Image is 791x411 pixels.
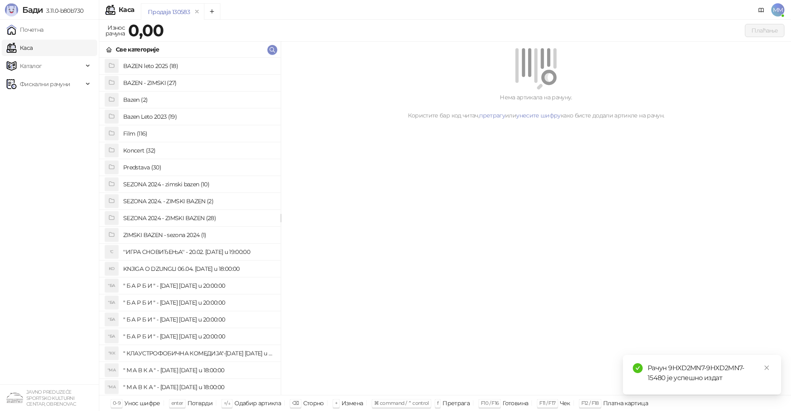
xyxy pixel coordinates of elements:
[123,380,274,394] h4: " М А В К А " - [DATE] [DATE] u 18:00:00
[105,262,118,275] div: KO
[123,59,274,73] h4: BAZEN leto 2025 (18)
[99,58,281,395] div: grid
[442,398,470,409] div: Претрага
[123,279,274,292] h4: " Б А Р Б И " - [DATE] [DATE] u 20:00:00
[123,195,274,208] h4: SEZONA 2024. - ZIMSKI BAZEN (2)
[745,24,784,37] button: Плаћање
[105,364,118,377] div: "МА
[123,262,274,275] h4: KNJIGA O DZUNGLI 06.04. [DATE] u 18:00:00
[7,21,44,38] a: Почетна
[187,398,213,409] div: Потврди
[292,400,299,406] span: ⌫
[648,363,771,383] div: Рачун 9HXD2MN7-9HXD2MN7-15480 је успешно издат
[633,363,643,373] span: check-circle
[192,8,202,15] button: remove
[20,76,70,92] span: Фискални рачуни
[123,364,274,377] h4: " М А В К А " - [DATE] [DATE] u 18:00:00
[171,400,183,406] span: enter
[123,228,274,242] h4: ZIMSKI BAZEN - sezona 2024 (1)
[234,398,281,409] div: Одабир артикла
[124,398,160,409] div: Унос шифре
[581,400,599,406] span: F12 / F18
[374,400,429,406] span: ⌘ command / ⌃ control
[105,330,118,343] div: "БА
[123,245,274,258] h4: ''ИГРА СНОВИЂЕЊА'' - 20.02. [DATE] u 19:00:00
[123,211,274,225] h4: SEZONA 2024 - ZIMSKI BAZEN (28)
[303,398,324,409] div: Сторно
[437,400,438,406] span: f
[123,313,274,326] h4: " Б А Р Б И " - [DATE] [DATE] u 20:00:00
[128,20,164,40] strong: 0,00
[755,3,768,16] a: Документација
[104,22,126,39] div: Износ рачуна
[5,3,18,16] img: Logo
[771,3,784,16] span: MM
[224,400,230,406] span: ↑/↓
[560,398,570,409] div: Чек
[20,58,42,74] span: Каталог
[119,7,134,13] div: Каса
[335,400,337,406] span: +
[291,93,781,120] div: Нема артикала на рачуну. Користите бар код читач, или како бисте додали артикле на рачун.
[123,347,274,360] h4: " КЛАУСТРОФОБИЧНА КОМЕДИЈА"-[DATE] [DATE] u 20:00:00
[204,3,220,20] button: Add tab
[539,400,555,406] span: F11 / F17
[123,76,274,89] h4: BAZEN - ZIMSKI (27)
[105,245,118,258] div: 'С
[105,347,118,360] div: "КК
[123,110,274,123] h4: Bazen Leto 2023 (19)
[105,380,118,394] div: "МА
[603,398,648,409] div: Платна картица
[123,178,274,191] h4: SEZONA 2024 - zimski bazen (10)
[123,93,274,106] h4: Bazen (2)
[116,45,159,54] div: Све категорије
[113,400,120,406] span: 0-9
[479,112,505,119] a: претрагу
[105,279,118,292] div: "БА
[148,7,190,16] div: Продаја 130583
[43,7,83,14] span: 3.11.0-b80b730
[342,398,363,409] div: Измена
[26,389,76,407] small: JAVNO PREDUZEĆE SPORTSKO KULTURNI CENTAR, OBRENOVAC
[123,330,274,343] h4: " Б А Р Б И " - [DATE] [DATE] u 20:00:00
[123,127,274,140] h4: Film (116)
[481,400,498,406] span: F10 / F16
[7,390,23,406] img: 64x64-companyLogo-4a28e1f8-f217-46d7-badd-69a834a81aaf.png
[762,363,771,372] a: Close
[22,5,43,15] span: Бади
[516,112,561,119] a: унесите шифру
[7,40,33,56] a: Каса
[105,313,118,326] div: "БА
[123,296,274,309] h4: " Б А Р Б И " - [DATE] [DATE] u 20:00:00
[764,365,770,371] span: close
[105,296,118,309] div: "БА
[123,161,274,174] h4: Predstava (30)
[503,398,528,409] div: Готовина
[123,144,274,157] h4: Koncert (32)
